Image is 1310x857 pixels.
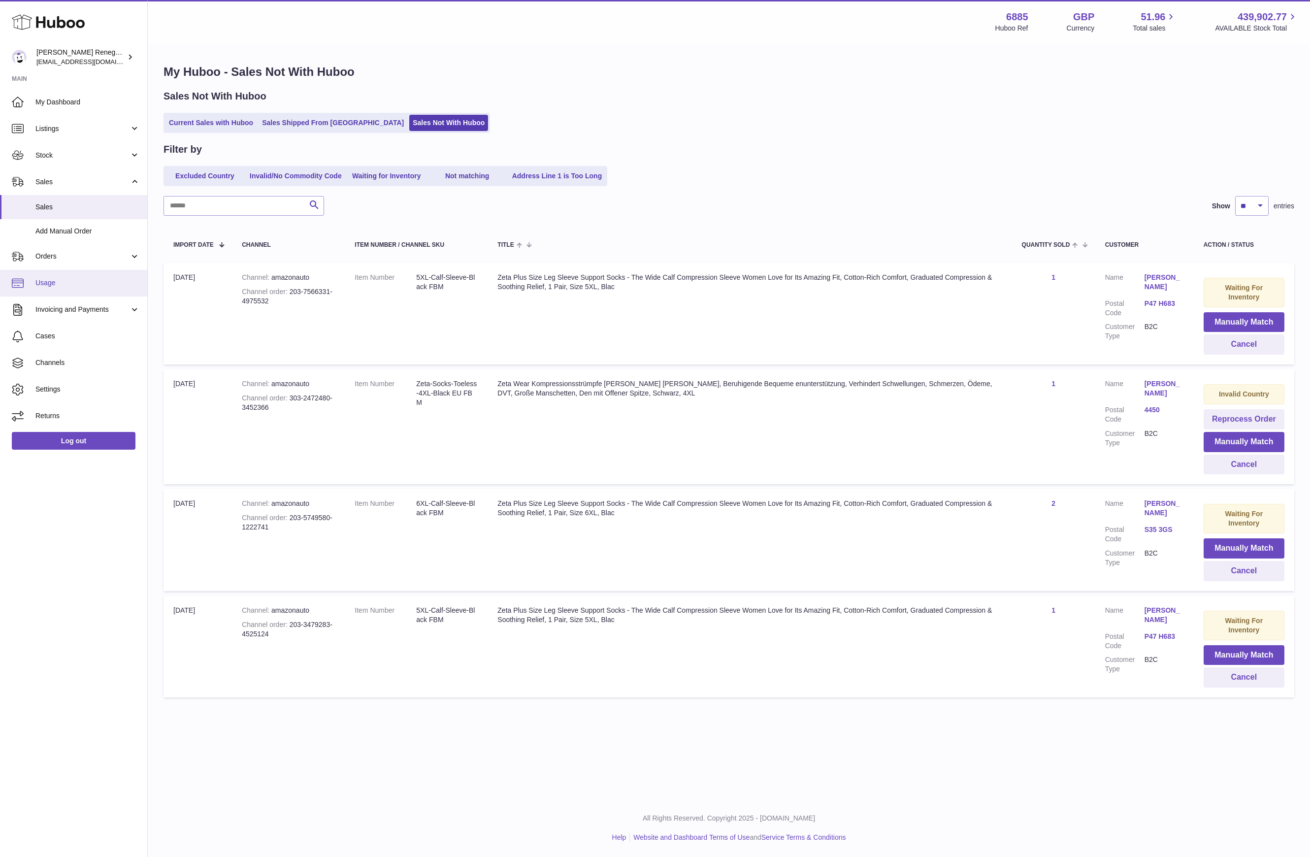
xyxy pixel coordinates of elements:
[35,305,130,314] span: Invoicing and Payments
[27,57,34,65] img: tab_domain_overview_orange.svg
[1105,242,1184,248] div: Customer
[1105,499,1145,520] dt: Name
[35,331,140,341] span: Cases
[1145,499,1184,518] a: [PERSON_NAME]
[1145,322,1184,341] dd: B2C
[36,58,145,66] span: [EMAIL_ADDRESS][DOMAIN_NAME]
[173,242,214,248] span: Import date
[35,358,140,367] span: Channels
[1133,10,1177,33] a: 51.96 Total sales
[26,26,108,33] div: Domain: [DOMAIN_NAME]
[995,24,1028,33] div: Huboo Ref
[1204,432,1284,452] button: Manually Match
[35,227,140,236] span: Add Manual Order
[242,621,290,628] strong: Channel order
[12,50,27,65] img: directordarren@gmail.com
[37,58,88,65] div: Domain Overview
[28,16,48,24] div: v 4.0.25
[1204,561,1284,581] button: Cancel
[1204,409,1284,429] button: Reprocess Order
[242,242,335,248] div: Channel
[1105,322,1145,341] dt: Customer Type
[612,833,626,841] a: Help
[242,394,335,412] div: 303-2472480-3452366
[35,278,140,288] span: Usage
[259,115,407,131] a: Sales Shipped From [GEOGRAPHIC_DATA]
[164,64,1294,80] h1: My Huboo - Sales Not With Huboo
[242,514,290,522] strong: Channel order
[409,115,488,131] a: Sales Not With Huboo
[1225,617,1263,634] strong: Waiting For Inventory
[98,57,106,65] img: tab_keywords_by_traffic_grey.svg
[1022,242,1070,248] span: Quantity Sold
[1204,645,1284,665] button: Manually Match
[1204,455,1284,475] button: Cancel
[1051,380,1055,388] a: 1
[1105,655,1145,674] dt: Customer Type
[1145,429,1184,448] dd: B2C
[1105,405,1145,424] dt: Postal Code
[35,385,140,394] span: Settings
[35,202,140,212] span: Sales
[416,499,478,518] dd: 6XL-Calf-Sleeve-Black FBM
[1073,10,1094,24] strong: GBP
[1051,273,1055,281] a: 1
[242,273,271,281] strong: Channel
[164,90,266,103] h2: Sales Not With Huboo
[497,606,1002,625] div: Zeta Plus Size Leg Sleeve Support Socks - The Wide Calf Compression Sleeve Women Love for Its Ama...
[165,168,244,184] a: Excluded Country
[1105,379,1145,400] dt: Name
[1145,549,1184,567] dd: B2C
[761,833,846,841] a: Service Terms & Conditions
[633,833,750,841] a: Website and Dashboard Terms of Use
[1204,538,1284,559] button: Manually Match
[35,98,140,107] span: My Dashboard
[416,379,478,407] dd: Zeta-Socks-Toeless-4XL-Black EU FBM
[242,273,335,282] div: amazonauto
[242,620,335,639] div: 203-3479283-4525124
[355,499,416,518] dt: Item Number
[1204,312,1284,332] button: Manually Match
[1215,24,1298,33] span: AVAILABLE Stock Total
[1105,525,1145,544] dt: Postal Code
[509,168,606,184] a: Address Line 1 is Too Long
[12,432,135,450] a: Log out
[35,124,130,133] span: Listings
[164,263,232,364] td: [DATE]
[242,379,335,389] div: amazonauto
[1105,429,1145,448] dt: Customer Type
[164,596,232,697] td: [DATE]
[1204,334,1284,355] button: Cancel
[428,168,507,184] a: Not matching
[1212,201,1230,211] label: Show
[1141,10,1165,24] span: 51.96
[416,273,478,292] dd: 5XL-Calf-Sleeve-Black FBM
[1105,606,1145,627] dt: Name
[164,489,232,591] td: [DATE]
[1204,242,1284,248] div: Action / Status
[1145,525,1184,534] a: S35 3GS
[35,151,130,160] span: Stock
[1225,284,1263,301] strong: Waiting For Inventory
[355,606,416,625] dt: Item Number
[497,242,514,248] span: Title
[1238,10,1287,24] span: 439,902.77
[497,273,1002,292] div: Zeta Plus Size Leg Sleeve Support Socks - The Wide Calf Compression Sleeve Women Love for Its Ama...
[242,606,271,614] strong: Channel
[1204,667,1284,688] button: Cancel
[1145,632,1184,641] a: P47 H683
[242,380,271,388] strong: Channel
[242,499,335,508] div: amazonauto
[1105,273,1145,294] dt: Name
[1145,379,1184,398] a: [PERSON_NAME]
[630,833,846,842] li: and
[1051,499,1055,507] a: 2
[16,26,24,33] img: website_grey.svg
[1145,606,1184,625] a: [PERSON_NAME]
[242,606,335,615] div: amazonauto
[1105,299,1145,318] dt: Postal Code
[16,16,24,24] img: logo_orange.svg
[156,814,1302,823] p: All Rights Reserved. Copyright 2025 - [DOMAIN_NAME]
[1145,299,1184,308] a: P47 H683
[1274,201,1294,211] span: entries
